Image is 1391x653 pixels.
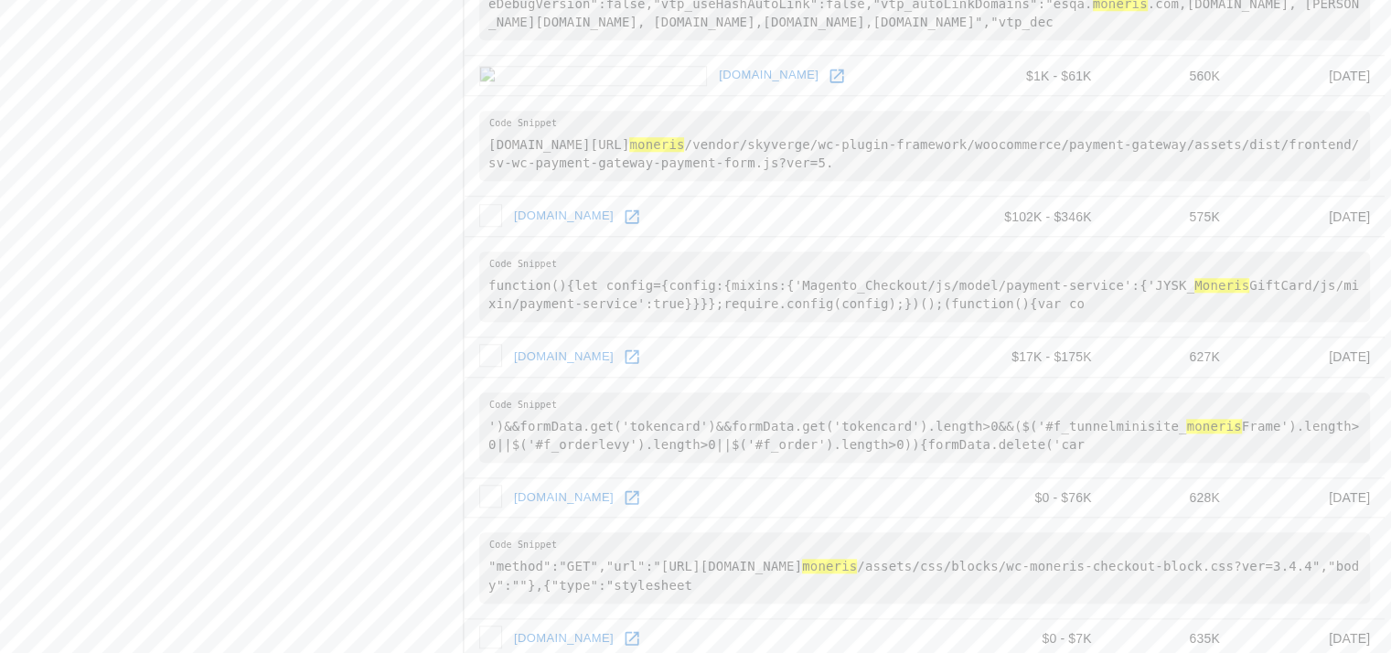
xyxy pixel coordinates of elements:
pre: function(){let config={config:{mixins:{'Magento_Checkout/js/model/payment-service':{'JYSK_ GiftCa... [479,252,1370,322]
td: $1K - $61K [968,56,1106,96]
pre: [DOMAIN_NAME][URL] /vendor/skyverge/wc-plugin-framework/woocommerce/payment-gateway/assets/dist/f... [479,111,1370,181]
a: Open reliance-foundry.com in new window [823,62,851,90]
img: albertawilderness.ca icon [479,485,502,508]
img: reliance-foundry.com icon [479,66,707,86]
td: $102K - $346K [968,197,1106,237]
a: [DOMAIN_NAME] [509,625,618,653]
td: 560K [1106,56,1234,96]
td: $0 - $76K [968,477,1106,518]
a: Open hachettepartworks.com in new window [618,343,646,370]
td: 627K [1106,337,1234,377]
td: $17K - $175K [968,337,1106,377]
pre: "method":"GET","url":"[URL][DOMAIN_NAME] /assets/css/blocks/wc-moneris-checkout-block.css?ver=3.4... [479,532,1370,603]
td: [DATE] [1235,197,1385,237]
pre: ')&&formData.get('tokencard')&&formData.get('tokencard').length>0&&($('#f_tunnelminisite_ Frame')... [479,392,1370,463]
a: [DOMAIN_NAME] [509,484,618,512]
img: hachettepartworks.com icon [479,344,502,367]
a: [DOMAIN_NAME] [714,61,823,90]
hl: moneris [802,559,857,573]
a: Open albertawilderness.ca in new window [618,484,646,511]
hl: Moneris [1194,278,1249,293]
td: [DATE] [1235,337,1385,377]
td: 575K [1106,197,1234,237]
img: jysk.ca icon [479,204,502,227]
a: Open jysk.ca in new window [618,203,646,230]
a: [DOMAIN_NAME] [509,202,618,230]
a: [DOMAIN_NAME] [509,343,618,371]
hl: moneris [629,137,684,152]
td: [DATE] [1235,56,1385,96]
img: photomodeler.com icon [479,626,502,648]
hl: moneris [1186,419,1241,434]
td: [DATE] [1235,477,1385,518]
td: 628K [1106,477,1234,518]
a: Open photomodeler.com in new window [618,625,646,652]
